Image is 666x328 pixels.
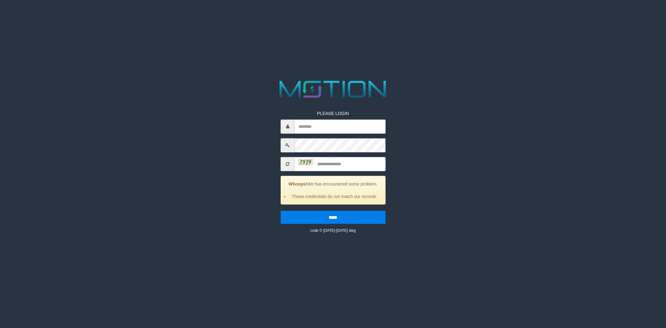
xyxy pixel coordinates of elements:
[298,159,313,165] img: captcha
[289,193,381,199] li: These credentials do not match our records.
[281,110,386,116] p: PLEASE LOGIN
[275,78,391,101] img: MOTION_logo.png
[281,176,386,204] div: We has encountered some problem.
[289,181,307,186] strong: Whoops!
[310,228,356,232] small: code © [DATE]-[DATE] dwg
